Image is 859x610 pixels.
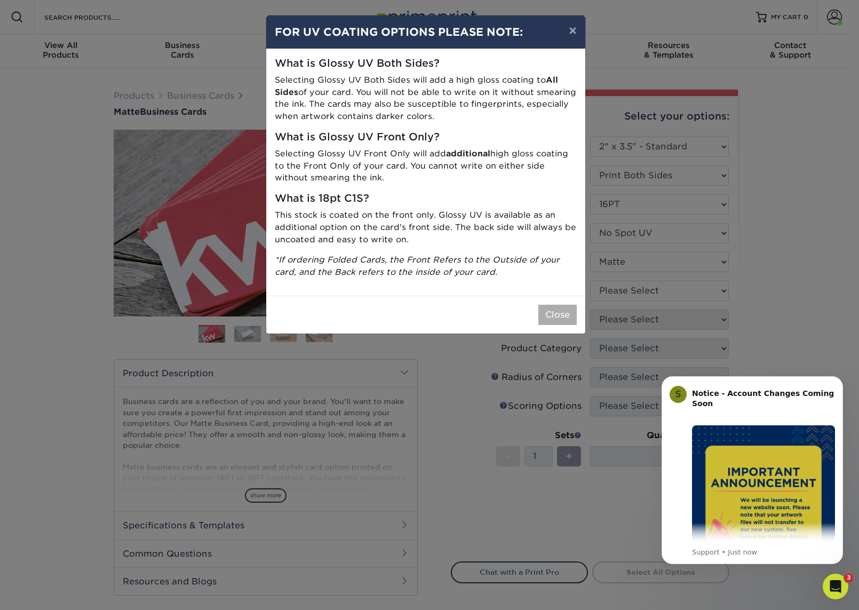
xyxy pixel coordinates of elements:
strong: All Sides [275,75,558,97]
h5: What is Glossy UV Front Only? [275,131,577,144]
span: 3 [845,574,853,582]
iframe: Intercom live chat [823,574,848,599]
button: × [560,15,585,45]
button: Close [538,305,577,325]
p: Selecting Glossy UV Both Sides will add a high gloss coating to of your card. You will not be abl... [275,74,577,123]
h5: What is 18pt C1S? [275,193,577,205]
iframe: Intercom notifications message [646,360,859,581]
h4: FOR UV COATING OPTIONS PLEASE NOTE: [275,24,577,40]
h5: What is Glossy UV Both Sides? [275,58,577,70]
i: *If ordering Folded Cards, the Front Refers to the Outside of your card, and the Back refers to t... [275,255,560,277]
strong: additional [446,148,490,159]
p: This stock is coated on the front only. Glossy UV is available as an additional option on the car... [275,209,577,245]
p: Selecting Glossy UV Front Only will add high gloss coating to the Front Only of your card. You ca... [275,148,577,184]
